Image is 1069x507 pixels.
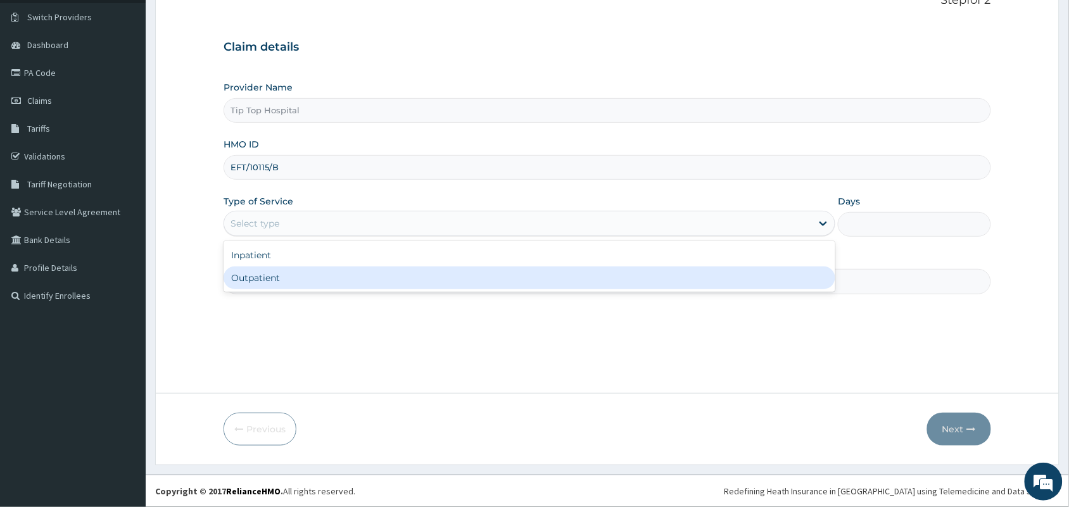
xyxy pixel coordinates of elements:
h3: Claim details [224,41,991,54]
strong: Copyright © 2017 . [155,485,283,497]
span: Claims [27,95,52,106]
span: Switch Providers [27,11,92,23]
footer: All rights reserved. [146,475,1069,507]
span: Dashboard [27,39,68,51]
button: Previous [224,413,296,446]
span: Tariff Negotiation [27,178,92,190]
div: Outpatient [224,266,835,289]
label: Provider Name [224,81,293,94]
input: Enter HMO ID [224,155,991,180]
label: Type of Service [224,195,293,208]
a: RelianceHMO [226,485,281,497]
label: HMO ID [224,138,259,151]
label: Days [838,195,860,208]
div: Chat with us now [66,71,213,87]
span: We're online! [73,160,175,287]
img: d_794563401_company_1708531726252_794563401 [23,63,51,95]
div: Inpatient [224,244,835,266]
div: Select type [231,217,279,230]
div: Redefining Heath Insurance in [GEOGRAPHIC_DATA] using Telemedicine and Data Science! [724,485,1060,498]
button: Next [927,413,991,446]
div: Minimize live chat window [208,6,238,37]
textarea: Type your message and hit 'Enter' [6,346,241,390]
span: Tariffs [27,123,50,134]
